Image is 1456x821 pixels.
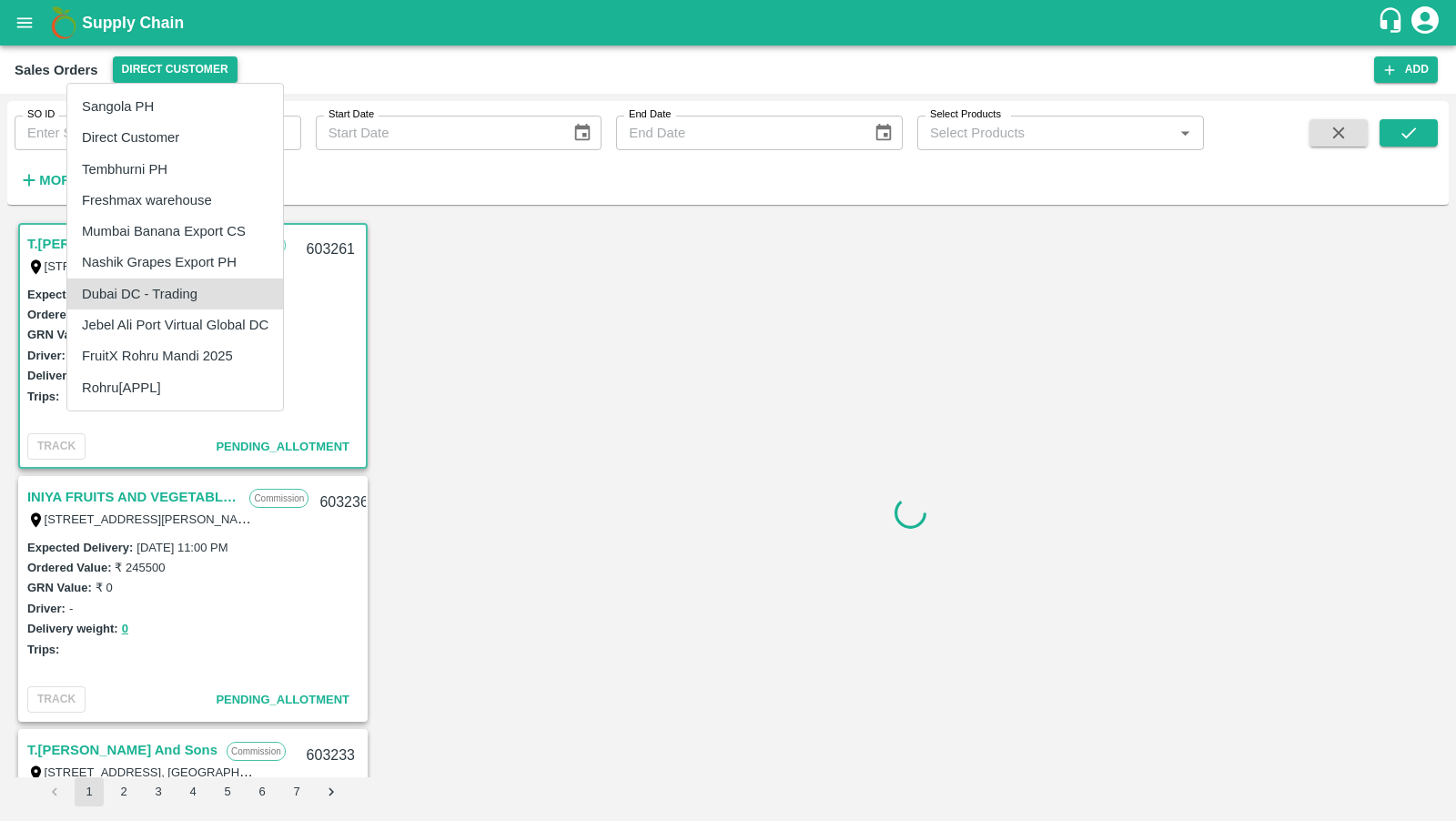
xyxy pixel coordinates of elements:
[67,122,283,153] li: Direct Customer
[67,154,283,185] li: Tembhurni PH
[67,216,283,247] li: Mumbai Banana Export CS
[67,185,283,216] li: Freshmax warehouse
[67,91,283,122] li: Sangola PH
[67,340,283,371] li: FruitX Rohru Mandi 2025
[67,309,283,340] li: Jebel Ali Port Virtual Global DC
[67,372,283,403] li: Rohru[APPL]
[67,279,283,309] li: Dubai DC - Trading
[67,247,283,278] li: Nashik Grapes Export PH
